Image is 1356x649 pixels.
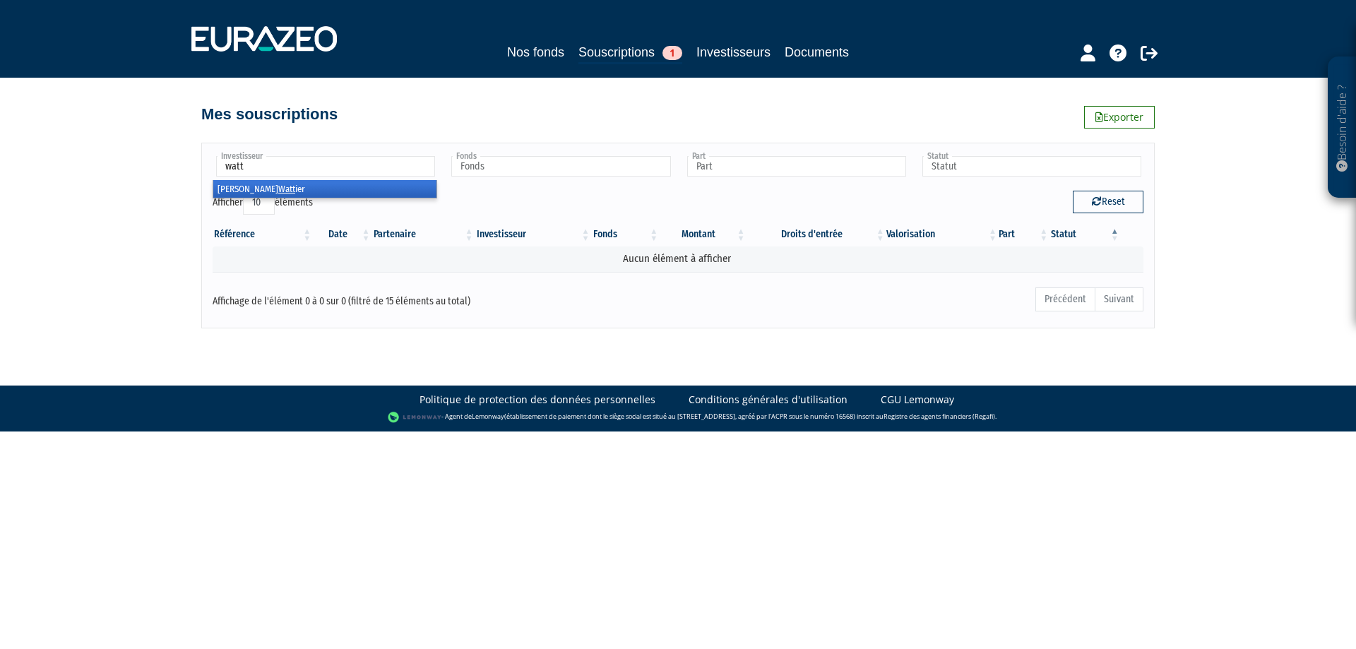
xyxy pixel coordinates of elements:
[420,393,655,407] a: Politique de protection des données personnelles
[372,222,475,246] th: Partenaire: activer pour trier la colonne par ordre croissant
[201,106,338,123] h4: Mes souscriptions
[213,191,313,215] label: Afficher éléments
[313,222,371,246] th: Date: activer pour trier la colonne par ordre croissant
[213,180,436,198] li: [PERSON_NAME] ier
[689,393,847,407] a: Conditions générales d'utilisation
[191,26,337,52] img: 1732889491-logotype_eurazeo_blanc_rvb.png
[747,222,886,246] th: Droits d'entrée: activer pour trier la colonne par ordre croissant
[472,412,504,421] a: Lemonway
[14,410,1342,424] div: - Agent de (établissement de paiement dont le siège social est situé au [STREET_ADDRESS], agréé p...
[1084,106,1155,129] a: Exporter
[475,222,592,246] th: Investisseur: activer pour trier la colonne par ordre croissant
[884,412,995,421] a: Registre des agents financiers (Regafi)
[388,410,442,424] img: logo-lemonway.png
[213,286,588,309] div: Affichage de l'élément 0 à 0 sur 0 (filtré de 15 éléments au total)
[999,222,1049,246] th: Part: activer pour trier la colonne par ordre croissant
[881,393,954,407] a: CGU Lemonway
[213,246,1143,271] td: Aucun élément à afficher
[1049,222,1121,246] th: Statut : activer pour trier la colonne par ordre d&eacute;croissant
[213,222,313,246] th: Référence : activer pour trier la colonne par ordre croissant
[696,42,771,62] a: Investisseurs
[1334,64,1350,191] p: Besoin d'aide ?
[507,42,564,62] a: Nos fonds
[278,184,295,194] em: Watt
[886,222,999,246] th: Valorisation: activer pour trier la colonne par ordre croissant
[660,222,747,246] th: Montant: activer pour trier la colonne par ordre croissant
[592,222,660,246] th: Fonds: activer pour trier la colonne par ordre croissant
[578,42,682,64] a: Souscriptions1
[785,42,849,62] a: Documents
[1073,191,1143,213] button: Reset
[662,46,682,60] span: 1
[243,191,275,215] select: Afficheréléments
